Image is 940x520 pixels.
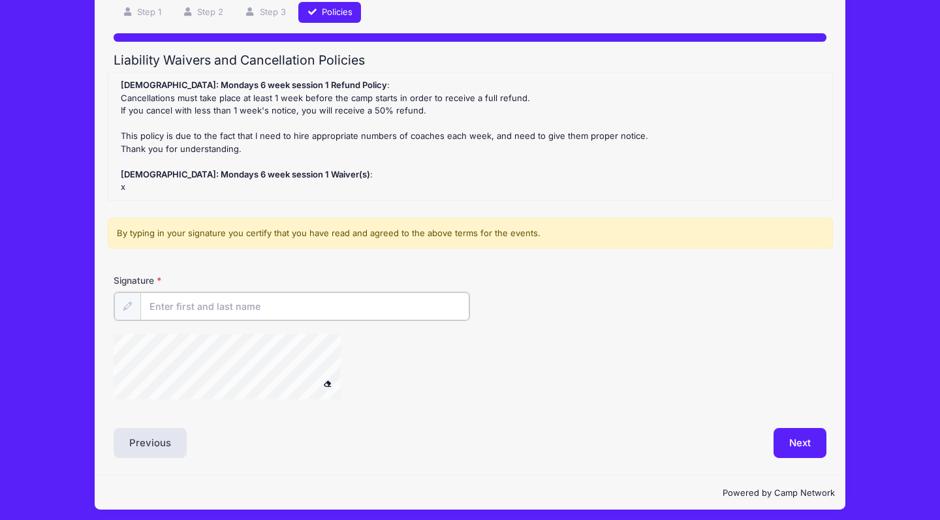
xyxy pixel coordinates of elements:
[114,274,292,287] label: Signature
[298,2,361,23] a: Policies
[108,218,833,249] div: By typing in your signature you certify that you have read and agreed to the above terms for the ...
[121,169,370,179] strong: [DEMOGRAPHIC_DATA]: Mondays 6 week session 1 Waiver(s)
[236,2,294,23] a: Step 3
[140,292,469,320] input: Enter first and last name
[774,428,826,458] button: Next
[174,2,232,23] a: Step 2
[105,487,835,500] p: Powered by Camp Network
[114,428,187,458] button: Previous
[114,53,826,68] h2: Liability Waivers and Cancellation Policies
[121,80,387,90] strong: [DEMOGRAPHIC_DATA]: Mondays 6 week session 1 Refund Policy
[115,79,826,194] div: : Cancellations must take place at least 1 week before the camp starts in order to receive a full...
[114,2,170,23] a: Step 1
